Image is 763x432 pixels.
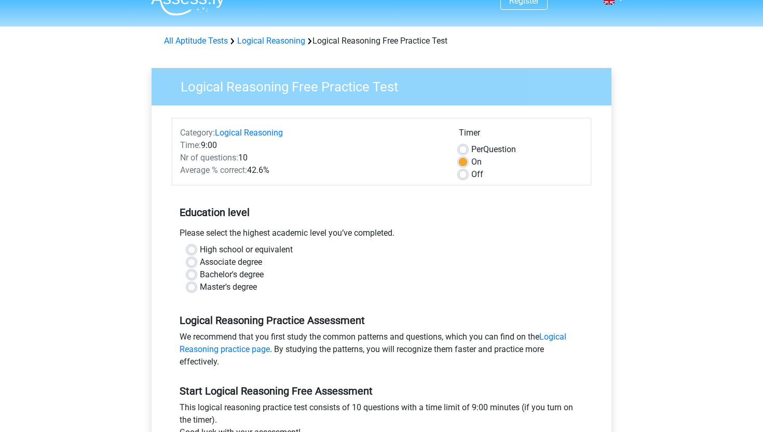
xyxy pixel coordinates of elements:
[168,75,604,95] h3: Logical Reasoning Free Practice Test
[180,385,583,397] h5: Start Logical Reasoning Free Assessment
[215,128,283,138] a: Logical Reasoning
[180,165,247,175] span: Average % correct:
[180,153,238,163] span: Nr of questions:
[180,128,215,138] span: Category:
[471,143,516,156] label: Question
[172,331,591,372] div: We recommend that you first study the common patterns and questions, which you can find on the . ...
[180,140,201,150] span: Time:
[459,127,583,143] div: Timer
[200,281,257,293] label: Master's degree
[172,227,591,244] div: Please select the highest academic level you’ve completed.
[160,35,603,47] div: Logical Reasoning Free Practice Test
[172,139,451,152] div: 9:00
[172,152,451,164] div: 10
[180,202,583,223] h5: Education level
[200,256,262,268] label: Associate degree
[200,268,264,281] label: Bachelor's degree
[471,168,483,181] label: Off
[164,36,228,46] a: All Aptitude Tests
[471,156,482,168] label: On
[200,244,293,256] label: High school or equivalent
[180,314,583,327] h5: Logical Reasoning Practice Assessment
[237,36,305,46] a: Logical Reasoning
[172,164,451,177] div: 42.6%
[471,144,483,154] span: Per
